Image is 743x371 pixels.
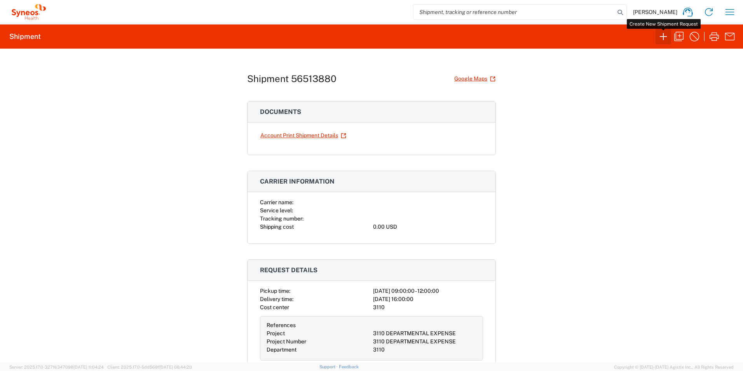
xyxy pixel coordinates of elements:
[319,364,339,369] a: Support
[73,365,104,369] span: [DATE] 11:04:24
[260,304,289,310] span: Cost center
[267,322,296,328] span: References
[107,365,192,369] span: Client: 2025.17.0-5dd568f
[260,129,347,142] a: Account Print Shipment Details
[9,32,41,41] h2: Shipment
[260,296,293,302] span: Delivery time:
[260,288,290,294] span: Pickup time:
[373,338,476,346] div: 3110 DEPARTMENTAL EXPENSE
[159,365,192,369] span: [DATE] 08:44:20
[373,223,483,231] div: 0.00 USD
[260,215,303,222] span: Tracking number:
[260,207,293,213] span: Service level:
[339,364,359,369] a: Feedback
[260,266,317,274] span: Request details
[373,329,476,338] div: 3110 DEPARTMENTAL EXPENSE
[260,224,294,230] span: Shipping cost
[614,364,734,371] span: Copyright © [DATE]-[DATE] Agistix Inc., All Rights Reserved
[267,346,370,354] div: Department
[247,73,337,84] h1: Shipment 56513880
[260,178,335,185] span: Carrier information
[373,287,483,295] div: [DATE] 09:00:00 - 12:00:00
[373,295,483,303] div: [DATE] 16:00:00
[373,303,483,311] div: 3110
[373,346,476,354] div: 3110
[413,5,615,19] input: Shipment, tracking or reference number
[260,108,301,115] span: Documents
[267,329,370,338] div: Project
[633,9,677,16] span: [PERSON_NAME]
[9,365,104,369] span: Server: 2025.17.0-327f6347098
[267,338,370,346] div: Project Number
[454,72,496,86] a: Google Maps
[260,199,293,205] span: Carrier name:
